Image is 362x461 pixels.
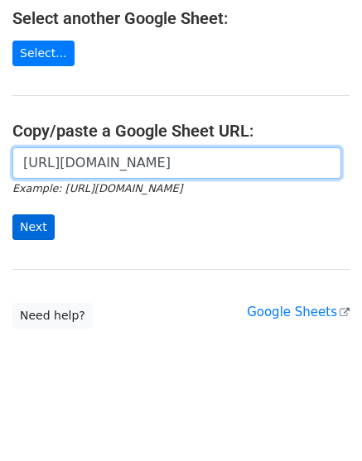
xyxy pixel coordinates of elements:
input: Paste your Google Sheet URL here [12,147,341,179]
a: Google Sheets [247,305,350,319]
small: Example: [URL][DOMAIN_NAME] [12,182,182,194]
input: Next [12,214,55,240]
a: Select... [12,41,75,66]
a: Need help? [12,303,93,329]
h4: Copy/paste a Google Sheet URL: [12,121,350,141]
h4: Select another Google Sheet: [12,8,350,28]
